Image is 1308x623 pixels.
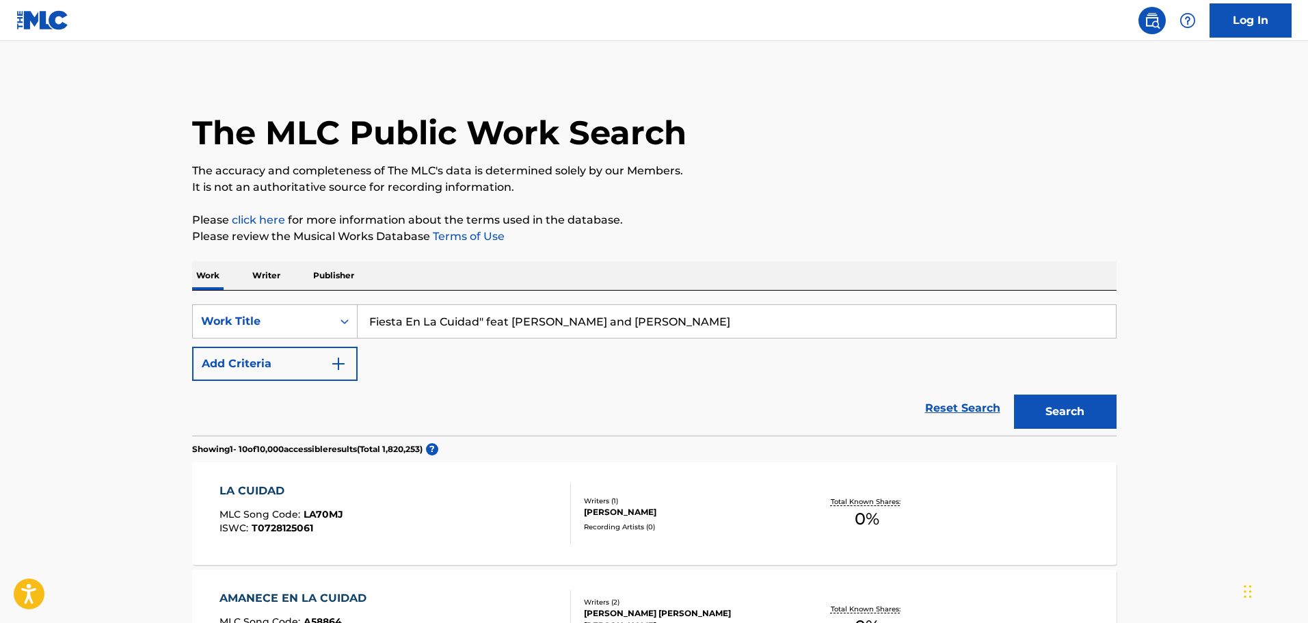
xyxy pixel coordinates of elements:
p: Publisher [309,261,358,290]
form: Search Form [192,304,1117,436]
iframe: Chat Widget [1240,557,1308,623]
span: LA70MJ [304,508,343,520]
div: Work Title [201,313,324,330]
p: Work [192,261,224,290]
span: ? [426,443,438,455]
div: Recording Artists ( 0 ) [584,522,790,532]
div: AMANECE EN LA CUIDAD [219,590,373,607]
span: ISWC : [219,522,252,534]
p: The accuracy and completeness of The MLC's data is determined solely by our Members. [192,163,1117,179]
div: LA CUIDAD [219,483,343,499]
img: help [1179,12,1196,29]
button: Add Criteria [192,347,358,381]
a: Public Search [1138,7,1166,34]
img: search [1144,12,1160,29]
p: Please for more information about the terms used in the database. [192,212,1117,228]
span: T0728125061 [252,522,313,534]
p: Total Known Shares: [831,604,904,614]
p: Showing 1 - 10 of 10,000 accessible results (Total 1,820,253 ) [192,443,423,455]
h1: The MLC Public Work Search [192,112,686,153]
div: [PERSON_NAME] [584,506,790,518]
a: Terms of Use [430,230,505,243]
div: Writers ( 2 ) [584,597,790,607]
a: click here [232,213,285,226]
div: Writers ( 1 ) [584,496,790,506]
img: MLC Logo [16,10,69,30]
p: It is not an authoritative source for recording information. [192,179,1117,196]
span: 0 % [855,507,879,531]
p: Please review the Musical Works Database [192,228,1117,245]
span: MLC Song Code : [219,508,304,520]
a: LA CUIDADMLC Song Code:LA70MJISWC:T0728125061Writers (1)[PERSON_NAME]Recording Artists (0)Total K... [192,462,1117,565]
div: Help [1174,7,1201,34]
p: Writer [248,261,284,290]
a: Log In [1210,3,1292,38]
img: 9d2ae6d4665cec9f34b9.svg [330,356,347,372]
p: Total Known Shares: [831,496,904,507]
a: Reset Search [918,393,1007,423]
button: Search [1014,395,1117,429]
div: Drag [1244,571,1252,612]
